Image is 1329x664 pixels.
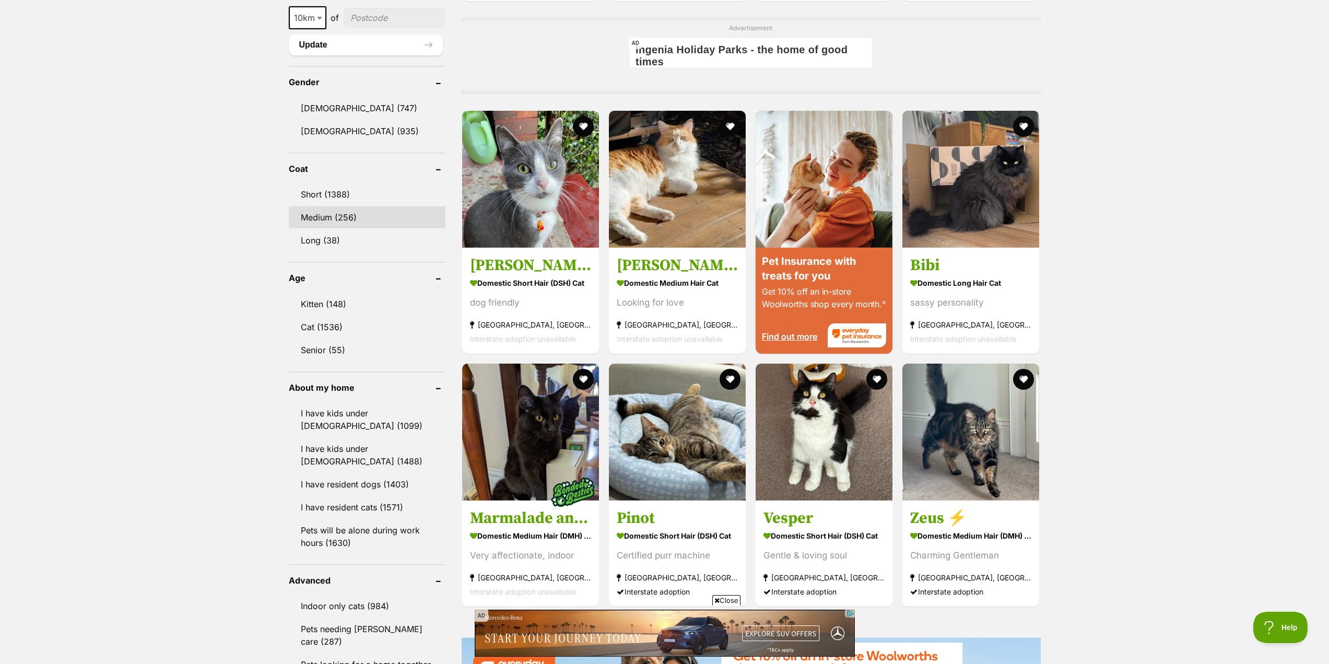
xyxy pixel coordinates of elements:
a: Medium (256) [289,206,445,228]
h3: [PERSON_NAME] [470,255,591,275]
span: AD [475,610,488,622]
strong: [GEOGRAPHIC_DATA], [GEOGRAPHIC_DATA] [617,318,738,332]
a: Senior (55) [289,339,445,361]
a: I have kids under [DEMOGRAPHIC_DATA] (1099) [289,402,445,437]
img: Pinot - Domestic Short Hair (DSH) Cat [609,364,746,500]
div: sassy personality [910,296,1031,310]
button: favourite [866,369,887,390]
img: Marcel - Domestic Medium Hair Cat [609,111,746,248]
span: Close [712,595,740,605]
div: Interstate adoption [763,584,885,598]
a: [DEMOGRAPHIC_DATA] (935) [289,120,445,142]
strong: [GEOGRAPHIC_DATA], [GEOGRAPHIC_DATA] [910,570,1031,584]
div: Charming Gentleman [910,548,1031,562]
div: dog friendly [470,296,591,310]
span: Interstate adoption unavailable [470,334,576,343]
iframe: Help Scout Beacon - Open [1253,612,1308,643]
button: favourite [573,369,594,390]
header: Age [289,273,445,283]
a: I have resident cats (1571) [289,496,445,518]
a: Pets needing [PERSON_NAME] care (287) [289,618,445,653]
strong: Domestic Medium Hair (DMH) Cat [470,528,591,543]
a: [PERSON_NAME] Domestic Short Hair (DSH) Cat dog friendly [GEOGRAPHIC_DATA], [GEOGRAPHIC_DATA] Int... [462,248,599,354]
span: of [331,11,339,24]
button: favourite [573,116,594,137]
a: Cat (1536) [289,316,445,338]
strong: Domestic Medium Hair Cat [617,275,738,290]
button: favourite [1014,369,1034,390]
strong: Domestic Short Hair (DSH) Cat [763,528,885,543]
div: Advertisement [461,18,1041,94]
a: [DEMOGRAPHIC_DATA] (747) [289,97,445,119]
strong: [GEOGRAPHIC_DATA], [GEOGRAPHIC_DATA] [470,570,591,584]
img: bonded besties [547,465,599,518]
img: Zeus ⚡ - Domestic Medium Hair (DMH) Cat [902,364,1039,500]
a: Zeus ⚡ Domestic Medium Hair (DMH) Cat Charming Gentleman [GEOGRAPHIC_DATA], [GEOGRAPHIC_DATA] Int... [902,500,1039,606]
span: AD [629,37,642,49]
h3: [PERSON_NAME] [617,255,738,275]
header: Advanced [289,576,445,585]
a: Indoor only cats (984) [289,595,445,617]
strong: Domestic Medium Hair (DMH) Cat [910,528,1031,543]
img: Sasha - Domestic Short Hair (DSH) Cat [462,111,599,248]
div: Looking for love [617,296,738,310]
span: Interstate adoption unavailable [470,587,576,596]
strong: Domestic Short Hair (DSH) Cat [470,275,591,290]
span: 10km [290,10,325,25]
button: Update [289,34,443,55]
a: Kitten (148) [289,293,445,315]
div: Interstate adoption [617,584,738,598]
div: Very affectionate, indoor [470,548,591,562]
h3: Marmalade and Shadow-fax [470,508,591,528]
span: 10km [289,6,326,29]
div: Certified purr machine [617,548,738,562]
h3: Bibi [910,255,1031,275]
h3: Pinot [617,508,738,528]
a: [PERSON_NAME] Domestic Medium Hair Cat Looking for love [GEOGRAPHIC_DATA], [GEOGRAPHIC_DATA] Inte... [609,248,746,354]
span: Interstate adoption unavailable [910,334,1016,343]
strong: Domestic Long Hair Cat [910,275,1031,290]
img: Marmalade and Shadow-fax - Domestic Medium Hair (DMH) Cat [462,364,599,500]
a: Vesper Domestic Short Hair (DSH) Cat Gentle & loving soul [GEOGRAPHIC_DATA], [GEOGRAPHIC_DATA] In... [756,500,892,606]
h3: Vesper [763,508,885,528]
strong: [GEOGRAPHIC_DATA], [GEOGRAPHIC_DATA] [910,318,1031,332]
strong: [GEOGRAPHIC_DATA], [GEOGRAPHIC_DATA] [763,570,885,584]
header: Gender [289,77,445,87]
a: Bibi Domestic Long Hair Cat sassy personality [GEOGRAPHIC_DATA], [GEOGRAPHIC_DATA] Interstate ado... [902,248,1039,354]
img: Vesper - Domestic Short Hair (DSH) Cat [756,364,892,500]
a: Pinot Domestic Short Hair (DSH) Cat Certified purr machine [GEOGRAPHIC_DATA], [GEOGRAPHIC_DATA] I... [609,500,746,606]
strong: Domestic Short Hair (DSH) Cat [617,528,738,543]
header: About my home [289,383,445,392]
button: favourite [720,116,740,137]
a: I have kids under [DEMOGRAPHIC_DATA] (1488) [289,438,445,472]
div: Interstate adoption [910,584,1031,598]
span: Interstate adoption unavailable [617,334,723,343]
input: postcode [343,8,445,28]
div: Gentle & loving soul [763,548,885,562]
a: I have resident dogs (1403) [289,473,445,495]
img: Bibi - Domestic Long Hair Cat [902,111,1039,248]
a: Marmalade and Shadow-fax Domestic Medium Hair (DMH) Cat Very affectionate, indoor [GEOGRAPHIC_DAT... [462,500,599,606]
header: Coat [289,164,445,173]
a: Long (38) [289,229,445,251]
strong: [GEOGRAPHIC_DATA], [GEOGRAPHIC_DATA] [617,570,738,584]
a: Short (1388) [289,183,445,205]
strong: [GEOGRAPHIC_DATA], [GEOGRAPHIC_DATA] [470,318,591,332]
p: Ingenia Holiday Parks - the home of good times [7,7,238,31]
button: favourite [1014,116,1034,137]
h3: Zeus ⚡ [910,508,1031,528]
button: favourite [720,369,740,390]
a: Pets will be alone during work hours (1630) [289,519,445,554]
